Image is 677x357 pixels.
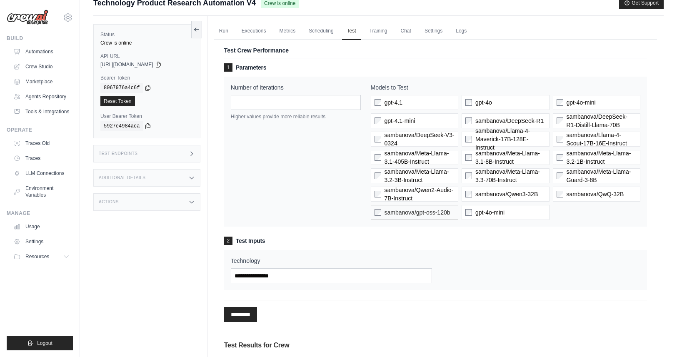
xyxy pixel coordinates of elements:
[375,172,381,179] input: sambanova/Meta-Llama-3.2-3B-Instruct
[385,131,455,147] span: sambanova/DeepSeek-V3-0324
[567,112,637,129] span: sambanova/DeepSeek-R1-Distill-Llama-70B
[567,167,637,184] span: sambanova/Meta-Llama-Guard-3-8B
[385,208,450,217] span: sambanova/gpt-oss-120b
[10,105,73,118] a: Tools & Integrations
[224,340,647,350] h3: Test Results for Crew
[635,317,677,357] iframe: Chat Widget
[10,60,73,73] a: Crew Studio
[99,200,119,205] h3: Actions
[214,22,233,40] a: Run
[231,257,432,265] label: Technology
[10,182,73,202] a: Environment Variables
[375,209,381,216] input: sambanova/gpt-oss-120b
[100,75,193,81] label: Bearer Token
[385,167,455,184] span: sambanova/Meta-Llama-3.2-3B-Instruct
[375,136,381,142] input: sambanova/DeepSeek-V3-0324
[567,149,637,166] span: sambanova/Meta-Llama-3.2-1B-Instruct
[10,152,73,165] a: Traces
[231,83,361,92] label: Number of Iterations
[224,63,232,72] span: 1
[371,83,640,92] label: Models to Test
[100,121,143,131] code: 5927e4984aca
[420,22,447,40] a: Settings
[375,99,381,106] input: gpt-4.1
[224,237,647,245] h3: Test Inputs
[475,117,544,125] span: sambanova/DeepSeek-R1
[396,22,416,40] a: Chat
[385,186,455,202] span: sambanova/Qwen2-Audio-7B-Instruct
[231,113,361,120] p: Higher values provide more reliable results
[557,99,563,106] input: gpt-4o-mini
[557,117,563,124] input: sambanova/DeepSeek-R1-Distill-Llama-70B
[385,117,415,125] span: gpt-4.1-mini
[100,96,135,106] a: Reset Token
[342,22,361,40] a: Test
[100,40,193,46] div: Crew is online
[465,209,472,216] input: gpt-4o-mini
[365,22,392,40] a: Training
[385,149,455,166] span: sambanova/Meta-Llama-3.1-405B-Instruct
[224,63,647,72] h3: Parameters
[567,190,624,198] span: sambanova/QwQ-32B
[99,175,145,180] h3: Additional Details
[465,117,472,124] input: sambanova/DeepSeek-R1
[25,253,49,260] span: Resources
[465,154,472,161] input: sambanova/Meta-Llama-3.1-8B-Instruct
[375,154,381,161] input: sambanova/Meta-Llama-3.1-405B-Instruct
[10,90,73,103] a: Agents Repository
[224,46,647,55] p: Test Crew Performance
[100,113,193,120] label: User Bearer Token
[7,210,73,217] div: Manage
[475,208,505,217] span: gpt-4o-mini
[10,45,73,58] a: Automations
[275,22,301,40] a: Metrics
[567,131,637,147] span: sambanova/Llama-4-Scout-17B-16E-Instruct
[465,136,472,142] input: sambanova/Llama-4-Maverick-17B-128E-Instruct
[304,22,338,40] a: Scheduling
[100,53,193,60] label: API URL
[475,127,545,152] span: sambanova/Llama-4-Maverick-17B-128E-Instruct
[475,98,492,107] span: gpt-4o
[465,172,472,179] input: sambanova/Meta-Llama-3.3-70B-Instruct
[10,75,73,88] a: Marketplace
[465,191,472,197] input: sambanova/Qwen3-32B
[7,35,73,42] div: Build
[557,154,563,161] input: sambanova/Meta-Llama-3.2-1B-Instruct
[7,10,48,25] img: Logo
[7,127,73,133] div: Operate
[465,99,472,106] input: gpt-4o
[10,250,73,263] button: Resources
[10,167,73,180] a: LLM Connections
[100,31,193,38] label: Status
[100,61,153,68] span: [URL][DOMAIN_NAME]
[10,137,73,150] a: Traces Old
[375,117,381,124] input: gpt-4.1-mini
[375,191,381,197] input: sambanova/Qwen2-Audio-7B-Instruct
[557,191,563,197] input: sambanova/QwQ-32B
[451,22,472,40] a: Logs
[385,98,403,107] span: gpt-4.1
[557,136,563,142] input: sambanova/Llama-4-Scout-17B-16E-Instruct
[10,220,73,233] a: Usage
[475,167,545,184] span: sambanova/Meta-Llama-3.3-70B-Instruct
[224,237,232,245] span: 2
[475,190,538,198] span: sambanova/Qwen3-32B
[237,22,271,40] a: Executions
[100,83,143,93] code: 8067976a4c6f
[475,149,545,166] span: sambanova/Meta-Llama-3.1-8B-Instruct
[37,340,52,347] span: Logout
[10,235,73,248] a: Settings
[567,98,596,107] span: gpt-4o-mini
[557,172,563,179] input: sambanova/Meta-Llama-Guard-3-8B
[7,336,73,350] button: Logout
[99,151,138,156] h3: Test Endpoints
